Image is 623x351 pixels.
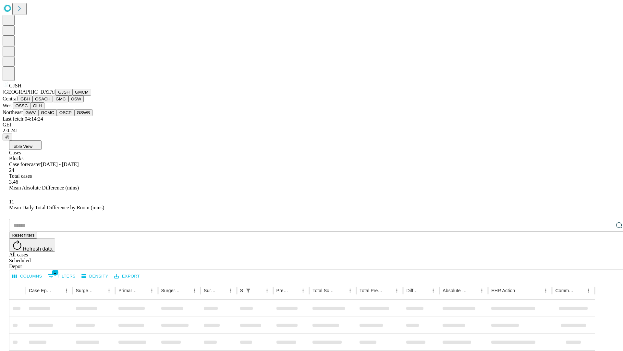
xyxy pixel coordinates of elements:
button: Sort [217,286,226,295]
span: 11 [9,199,14,204]
span: Northeast [3,110,23,115]
button: Sort [181,286,190,295]
div: EHR Action [491,288,515,293]
button: Menu [392,286,401,295]
button: @ [3,134,12,140]
span: Mean Absolute Difference (mins) [9,185,79,190]
button: Menu [299,286,308,295]
span: GJSH [9,83,21,88]
span: Table View [12,144,32,149]
button: Sort [468,286,477,295]
button: Menu [147,286,156,295]
button: Sort [138,286,147,295]
button: GSACH [32,96,53,102]
div: Predicted In Room Duration [276,288,289,293]
button: Select columns [11,271,44,281]
button: Sort [575,286,584,295]
button: Menu [104,286,114,295]
button: Export [113,271,141,281]
div: 2.0.241 [3,128,620,134]
button: Menu [263,286,272,295]
span: @ [5,135,10,139]
div: Case Epic Id [29,288,52,293]
span: Reset filters [12,233,34,238]
button: GLH [30,102,44,109]
button: GMCM [72,89,91,96]
button: Menu [346,286,355,295]
button: GSWB [74,109,93,116]
span: 3.46 [9,179,18,185]
button: Refresh data [9,239,55,252]
span: 24 [9,167,14,173]
button: GMC [53,96,68,102]
button: OSSC [13,102,31,109]
button: Density [80,271,110,281]
span: [DATE] - [DATE] [41,162,79,167]
button: Menu [429,286,438,295]
button: Sort [516,286,525,295]
button: Menu [62,286,71,295]
button: OSCP [57,109,74,116]
button: Sort [383,286,392,295]
button: Sort [95,286,104,295]
button: Sort [53,286,62,295]
button: Sort [253,286,263,295]
button: Sort [420,286,429,295]
div: Total Predicted Duration [360,288,383,293]
button: Menu [541,286,550,295]
div: Surgeon Name [76,288,95,293]
span: Case forecaster [9,162,41,167]
div: Scheduled In Room Duration [240,288,243,293]
span: Refresh data [23,246,53,252]
button: Menu [584,286,593,295]
button: Show filters [46,271,77,281]
button: GBH [18,96,32,102]
button: Sort [336,286,346,295]
div: Surgery Date [204,288,216,293]
div: Comments [555,288,574,293]
div: Absolute Difference [443,288,468,293]
div: Surgery Name [161,288,180,293]
span: West [3,103,13,108]
button: Sort [289,286,299,295]
div: Total Scheduled Duration [312,288,336,293]
div: GEI [3,122,620,128]
button: OSW [68,96,84,102]
button: GJSH [55,89,72,96]
div: 1 active filter [244,286,253,295]
div: Difference [406,288,419,293]
span: [GEOGRAPHIC_DATA] [3,89,55,95]
button: Menu [477,286,486,295]
button: Table View [9,140,42,150]
span: Central [3,96,18,101]
button: GCMC [38,109,57,116]
div: Primary Service [118,288,137,293]
button: Menu [226,286,235,295]
span: Last fetch: 04:14:24 [3,116,43,122]
span: 1 [52,269,58,276]
button: Menu [190,286,199,295]
button: Show filters [244,286,253,295]
span: Mean Daily Total Difference by Room (mins) [9,205,104,210]
button: GWV [23,109,38,116]
button: Reset filters [9,232,37,239]
span: Total cases [9,173,32,179]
